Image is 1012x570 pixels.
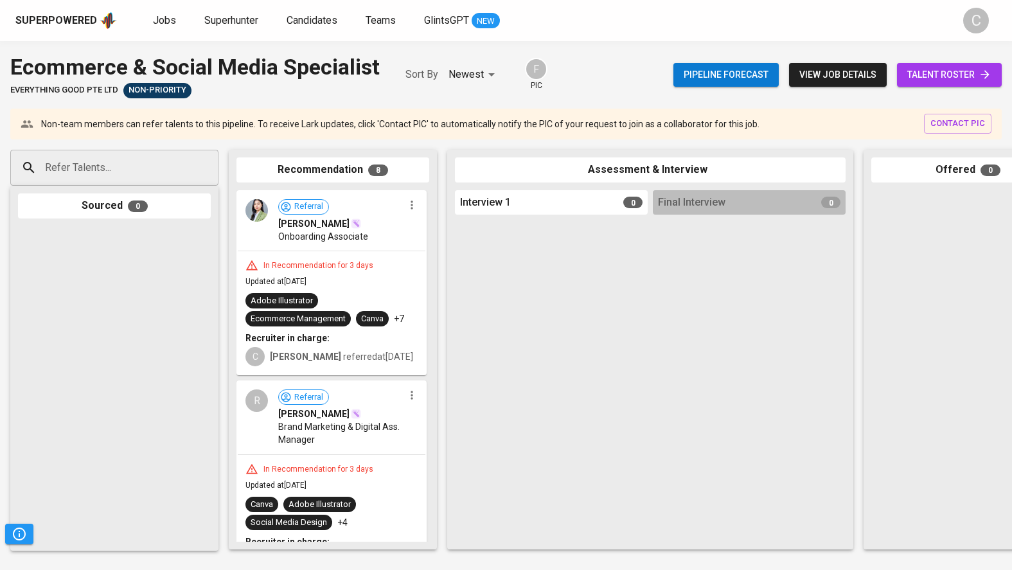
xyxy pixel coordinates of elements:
[123,83,191,98] div: Sufficient Talents in Pipeline
[673,63,779,87] button: Pipeline forecast
[153,14,176,26] span: Jobs
[251,517,327,529] div: Social Media Design
[123,84,191,96] span: Non-Priority
[394,312,404,325] p: +7
[41,118,759,130] p: Non-team members can refer talents to this pipeline. To receive Lark updates, click 'Contact PIC'...
[460,195,511,210] span: Interview 1
[15,11,117,30] a: Superpoweredapp logo
[368,165,388,176] span: 8
[907,67,991,83] span: talent roster
[270,352,413,362] span: referred at [DATE]
[100,11,117,30] img: app logo
[289,200,328,213] span: Referral
[799,67,876,83] span: view job details
[251,295,313,307] div: Adobe Illustrator
[251,313,346,325] div: Ecommerce Management
[18,193,211,218] div: Sourced
[251,499,273,511] div: Canva
[366,14,396,26] span: Teams
[924,114,991,134] button: contact pic
[278,420,404,446] span: Brand Marketing & Digital Ass. Manager
[287,13,340,29] a: Candidates
[245,333,330,343] b: Recruiter in charge:
[289,499,351,511] div: Adobe Illustrator
[623,197,643,208] span: 0
[278,230,368,243] span: Onboarding Associate
[525,58,547,80] div: F
[789,63,887,87] button: view job details
[472,15,500,28] span: NEW
[963,8,989,33] div: C
[448,67,484,82] p: Newest
[337,516,348,529] p: +4
[211,166,214,169] button: Open
[366,13,398,29] a: Teams
[270,352,341,362] b: [PERSON_NAME]
[10,51,380,83] div: Ecommerce & Social Media Specialist
[684,67,768,83] span: Pipeline forecast
[897,63,1002,87] a: talent roster
[245,277,306,286] span: Updated at [DATE]
[981,165,1000,176] span: 0
[236,157,429,183] div: Recommendation
[278,407,350,420] span: [PERSON_NAME]
[351,218,361,229] img: magic_wand.svg
[245,347,265,366] div: C
[424,14,469,26] span: GlintsGPT
[258,260,378,271] div: In Recommendation for 3 days
[15,13,97,28] div: Superpowered
[289,391,328,404] span: Referral
[278,217,350,230] span: [PERSON_NAME]
[448,63,499,87] div: Newest
[361,313,384,325] div: Canva
[204,13,261,29] a: Superhunter
[245,389,268,412] div: R
[10,84,118,96] span: Everything good Pte Ltd
[153,13,179,29] a: Jobs
[405,67,438,82] p: Sort By
[351,409,361,419] img: magic_wand.svg
[128,200,148,212] span: 0
[204,14,258,26] span: Superhunter
[525,58,547,91] div: pic
[287,14,337,26] span: Candidates
[245,199,268,222] img: 8b64dcc6382ad287e4fedbe0f97b3714.jpeg
[930,116,985,131] span: contact pic
[658,195,725,210] span: Final Interview
[455,157,846,183] div: Assessment & Interview
[424,13,500,29] a: GlintsGPT NEW
[245,537,330,547] b: Recruiter in charge:
[821,197,840,208] span: 0
[5,524,33,544] button: Pipeline Triggers
[245,481,306,490] span: Updated at [DATE]
[258,464,378,475] div: In Recommendation for 3 days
